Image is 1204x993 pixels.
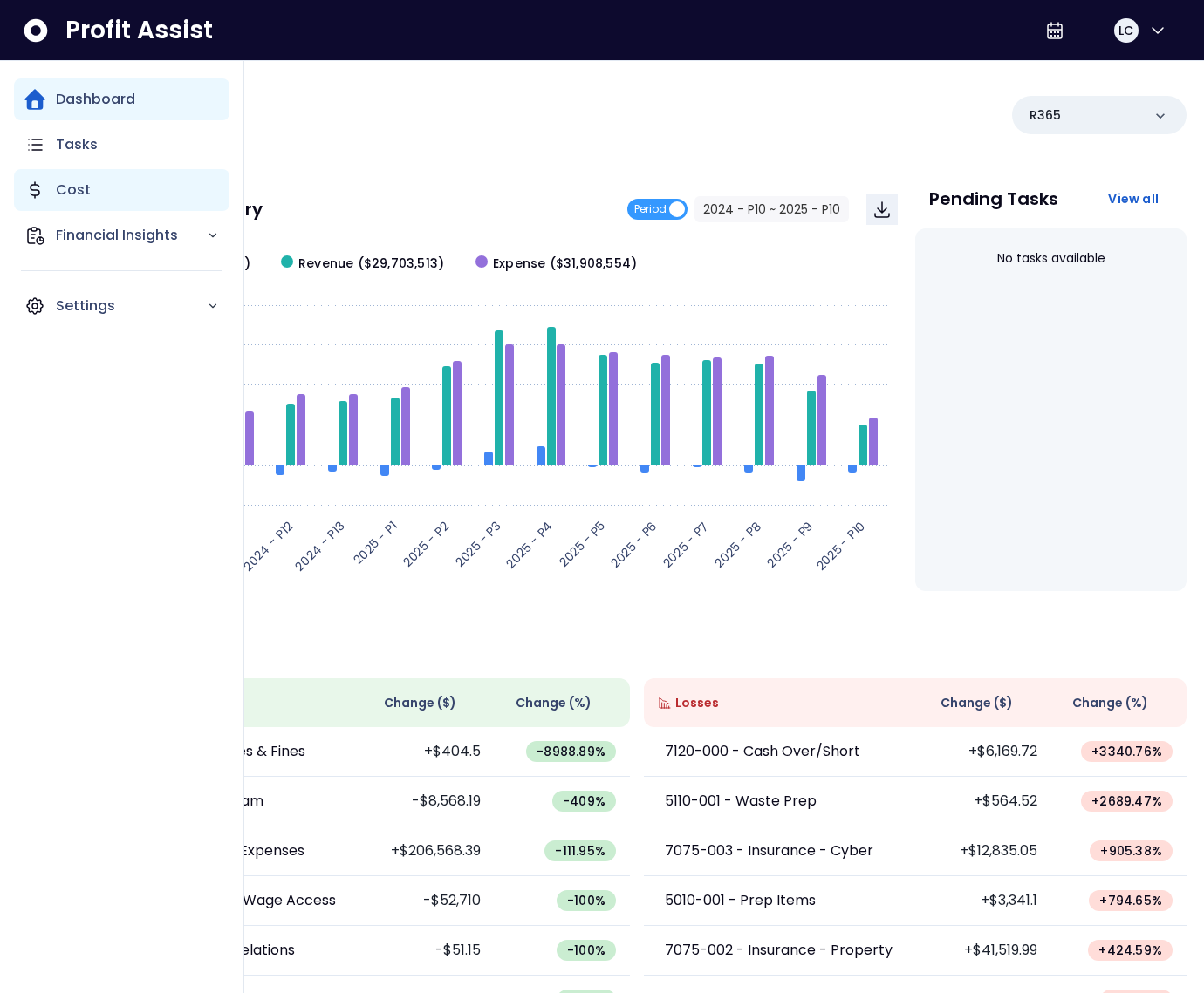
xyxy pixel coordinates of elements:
[56,89,135,110] p: Dashboard
[1030,106,1061,125] p: R365
[1099,892,1162,909] span: + 794.65 %
[555,517,608,570] text: 2025 - P5
[1091,792,1162,810] span: + 2689.47 %
[493,255,637,273] span: Expense ($31,908,554)
[1118,22,1133,39] span: LC
[866,194,898,225] button: Download
[659,517,713,571] text: 2025 - P7
[763,517,817,571] text: 2025 - P9
[665,840,873,861] p: 7075-003 - Insurance - Cyber
[563,792,605,810] span: -409 %
[665,890,816,911] p: 5010-001 - Prep Items
[502,517,557,572] text: 2025 - P4
[350,517,401,568] text: 2025 - P1
[384,694,456,712] span: Change ( $ )
[567,942,605,959] span: -100 %
[665,791,817,812] p: 5110-001 - Waste Prep
[298,255,444,273] span: Revenue ($29,703,513)
[665,741,860,762] p: 7120-000 - Cash Over/Short
[1108,190,1159,207] span: View all
[56,180,91,201] p: Cost
[915,926,1051,976] td: +$41,519.99
[711,517,765,571] text: 2025 - P8
[915,727,1051,777] td: +$6,169.72
[359,876,495,926] td: -$52,710
[555,842,605,860] span: -111.95 %
[359,777,495,826] td: -$8,568.19
[56,296,207,316] p: Settings
[929,190,1058,207] p: Pending Tasks
[516,694,592,712] span: Change (%)
[56,225,207,246] p: Financial Insights
[359,826,495,876] td: +$206,568.39
[1098,942,1162,959] span: + 424.59 %
[1100,842,1162,860] span: + 905.38 %
[537,743,605,760] span: -8988.89 %
[1094,183,1173,214] button: View all
[56,134,98,155] p: Tasks
[359,926,495,976] td: -$51.15
[359,727,495,777] td: +$404.5
[941,694,1013,712] span: Change ( $ )
[1072,694,1148,712] span: Change (%)
[812,517,869,574] text: 2025 - P10
[694,196,849,222] button: 2024 - P10 ~ 2025 - P10
[451,517,504,570] text: 2025 - P3
[399,517,452,570] text: 2025 - P2
[915,826,1051,876] td: +$12,835.05
[675,694,719,712] span: Losses
[929,235,1173,282] div: No tasks available
[606,517,660,571] text: 2025 - P6
[634,199,667,220] span: Period
[291,517,349,575] text: 2024 - P13
[915,777,1051,826] td: +$564.52
[567,892,605,909] span: -100 %
[1091,743,1162,760] span: + 3340.76 %
[65,15,213,46] span: Profit Assist
[665,940,893,961] p: 7075-002 - Insurance - Property
[239,517,297,575] text: 2024 - P12
[87,640,1187,657] p: Wins & Losses
[915,876,1051,926] td: +$3,341.1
